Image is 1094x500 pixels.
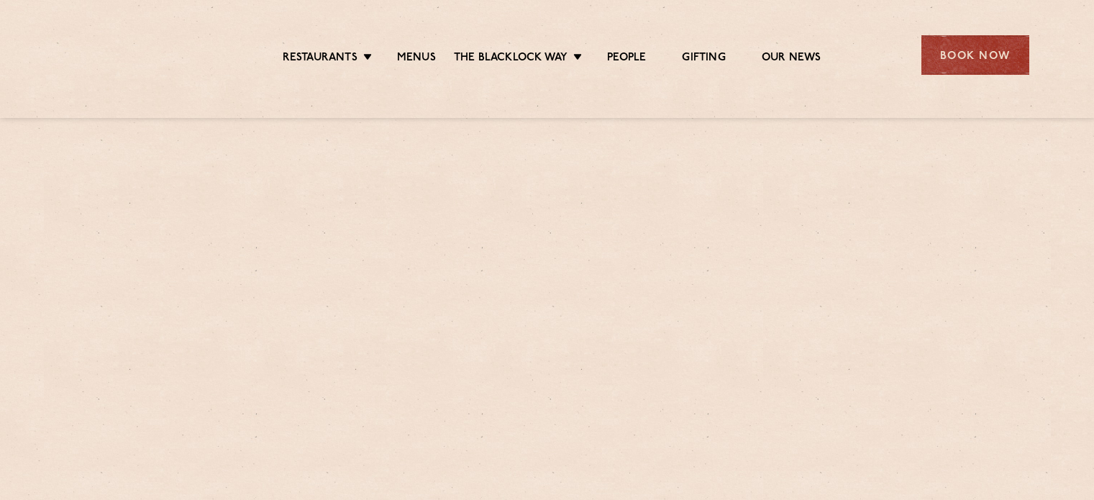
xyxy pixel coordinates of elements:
[65,14,190,96] img: svg%3E
[921,35,1029,75] div: Book Now
[397,51,436,67] a: Menus
[607,51,646,67] a: People
[682,51,725,67] a: Gifting
[283,51,357,67] a: Restaurants
[762,51,821,67] a: Our News
[454,51,567,67] a: The Blacklock Way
